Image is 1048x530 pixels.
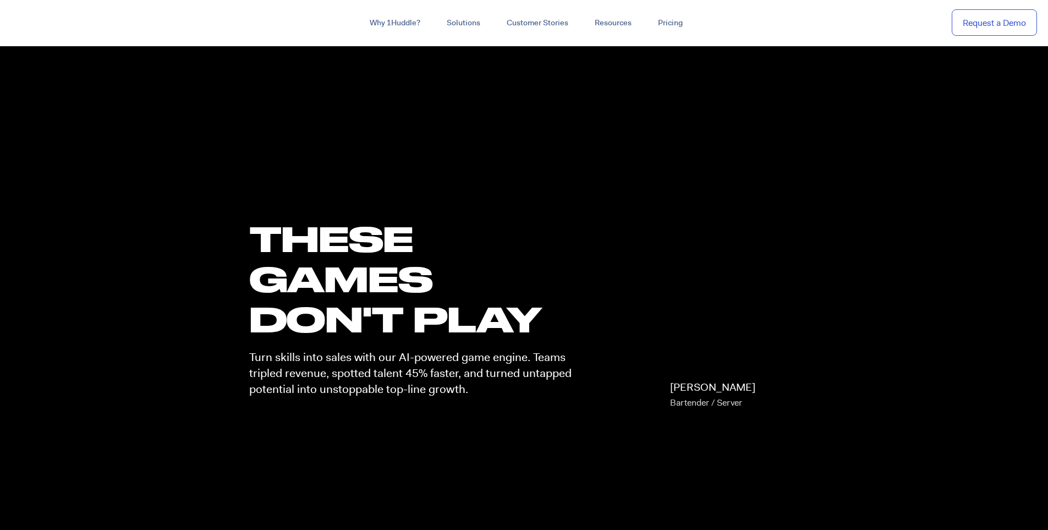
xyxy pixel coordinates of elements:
[11,12,90,33] img: ...
[249,218,581,340] h1: these GAMES DON'T PLAY
[581,13,645,33] a: Resources
[952,9,1037,36] a: Request a Demo
[670,380,755,411] p: [PERSON_NAME]
[670,397,742,408] span: Bartender / Server
[493,13,581,33] a: Customer Stories
[356,13,434,33] a: Why 1Huddle?
[249,349,581,398] p: Turn skills into sales with our AI-powered game engine. Teams tripled revenue, spotted talent 45%...
[645,13,696,33] a: Pricing
[434,13,493,33] a: Solutions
